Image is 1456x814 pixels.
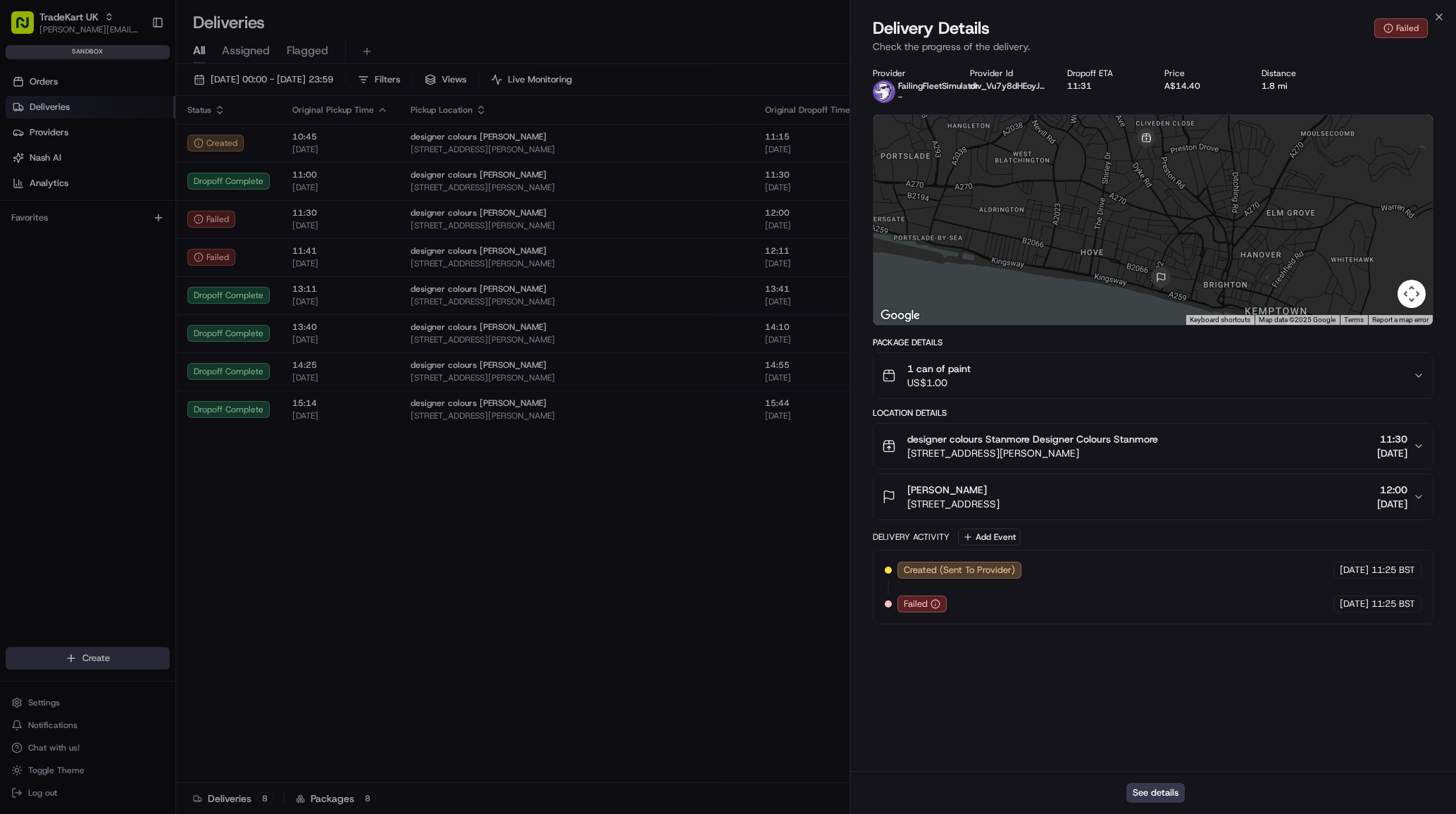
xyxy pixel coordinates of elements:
[873,424,1433,469] button: designer colours Stanmore Designer Colours Stanmore[STREET_ADDRESS][PERSON_NAME]11:30[DATE]
[1067,68,1142,79] div: Dropoff ETA
[873,531,950,543] div: Delivery Activity
[904,564,1015,576] span: Created (Sent To Provider)
[907,376,971,390] span: US$1.00
[1371,598,1415,610] span: 11:25 BST
[1344,316,1364,323] a: Terms (opens in new tab)
[1262,80,1336,92] div: 1.8 mi
[873,68,947,79] div: Provider
[877,307,923,325] a: Open this area in Google Maps (opens a new window)
[873,474,1433,519] button: [PERSON_NAME][STREET_ADDRESS]12:00[DATE]
[1377,432,1407,446] span: 11:30
[1190,315,1250,325] button: Keyboard shortcuts
[904,598,928,610] span: Failed
[907,446,1158,460] span: [STREET_ADDRESS][PERSON_NAME]
[1067,80,1142,92] div: 11:31
[898,92,902,103] span: -
[1340,564,1369,576] span: [DATE]
[1340,598,1369,610] span: [DATE]
[1377,446,1407,460] span: [DATE]
[873,17,990,39] span: Delivery Details
[1164,68,1239,79] div: Price
[907,362,971,376] span: 1 can of paint
[958,529,1021,545] button: Add Event
[1126,783,1185,803] button: See details
[1372,316,1429,323] a: Report a map error
[1374,18,1428,38] button: Failed
[1262,68,1336,79] div: Distance
[1377,497,1407,511] span: [DATE]
[907,483,987,497] span: [PERSON_NAME]
[1164,80,1239,92] div: A$14.40
[970,80,1045,92] button: dlv_Vu7y8dHEoyJ7YxyxiJQAxE
[873,39,1433,54] p: Check the progress of the delivery.
[873,337,1433,348] div: Package Details
[877,307,923,325] img: Google
[898,80,979,92] span: FailingFleetSimulator
[1398,280,1426,308] button: Map camera controls
[1377,483,1407,497] span: 12:00
[1371,564,1415,576] span: 11:25 BST
[873,353,1433,398] button: 1 can of paintUS$1.00
[907,432,1158,446] span: designer colours Stanmore Designer Colours Stanmore
[873,80,895,103] img: FleetSimulator.png
[1259,316,1336,323] span: Map data ©2025 Google
[970,68,1045,79] div: Provider Id
[907,497,1000,511] span: [STREET_ADDRESS]
[873,407,1433,419] div: Location Details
